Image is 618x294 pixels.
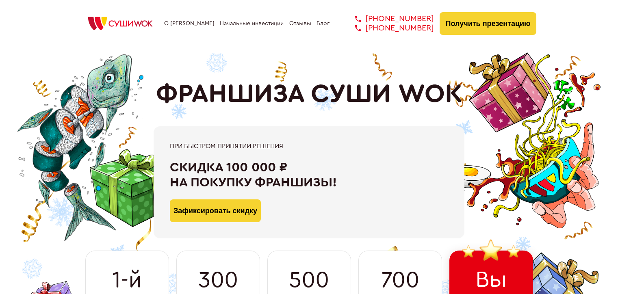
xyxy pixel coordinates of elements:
[170,160,448,190] div: Скидка 100 000 ₽ на покупку франшизы!
[289,267,329,293] span: 500
[440,12,537,35] button: Получить презентацию
[170,143,448,150] div: При быстром принятии решения
[198,267,238,293] span: 300
[343,14,434,24] a: [PHONE_NUMBER]
[170,199,261,222] button: Зафиксировать скидку
[164,20,215,27] a: О [PERSON_NAME]
[381,267,419,293] span: 700
[82,15,159,32] img: СУШИWOK
[156,79,462,109] h1: ФРАНШИЗА СУШИ WOK
[289,20,311,27] a: Отзывы
[317,20,330,27] a: Блог
[343,24,434,33] a: [PHONE_NUMBER]
[220,20,284,27] a: Начальные инвестиции
[112,267,142,293] span: 1-й
[475,267,507,293] span: Вы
